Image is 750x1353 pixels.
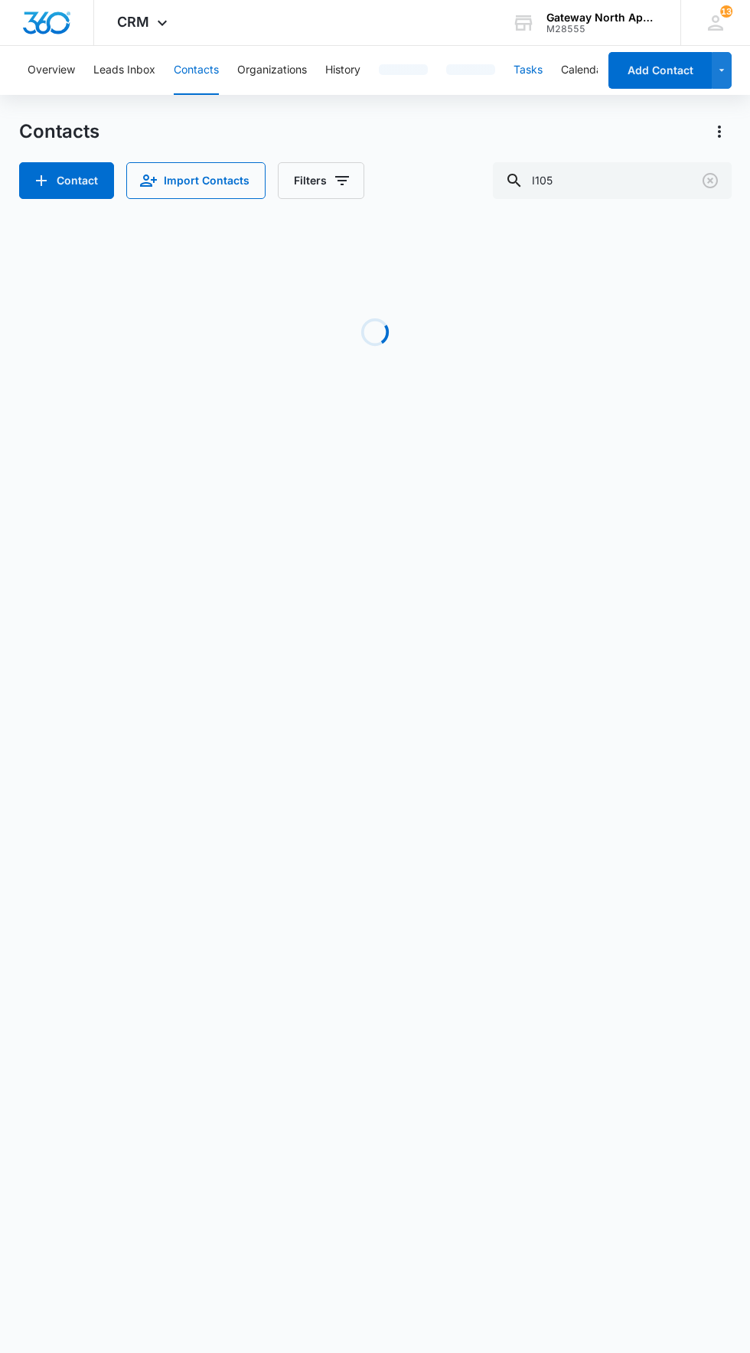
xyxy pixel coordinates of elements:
button: Organizations [237,46,307,95]
button: History [325,46,360,95]
button: Calendar [561,46,606,95]
button: Add Contact [608,52,712,89]
button: Add Contact [19,162,114,199]
button: Leads Inbox [93,46,155,95]
div: notifications count [720,5,732,18]
button: Actions [707,119,732,144]
span: 13 [720,5,732,18]
div: account name [546,11,658,24]
h1: Contacts [19,120,99,143]
button: Filters [278,162,364,199]
span: CRM [117,14,149,30]
button: Clear [698,168,722,193]
div: account id [546,24,658,34]
button: Contacts [174,46,219,95]
input: Search Contacts [493,162,732,199]
button: Tasks [514,46,543,95]
button: Overview [28,46,75,95]
button: Import Contacts [126,162,266,199]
